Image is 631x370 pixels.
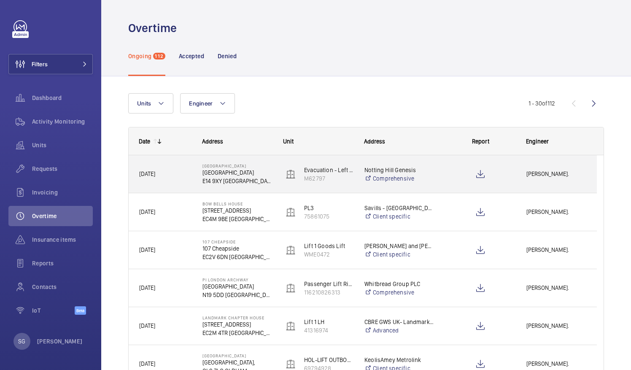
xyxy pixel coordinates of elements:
p: [STREET_ADDRESS] [202,320,272,329]
p: [PERSON_NAME] [37,337,83,346]
p: Bow Bells House [202,201,272,206]
p: E14 9XY [GEOGRAPHIC_DATA] [202,177,272,185]
p: EC2M 4TR [GEOGRAPHIC_DATA] [202,329,272,337]
span: Engineer [526,138,549,145]
span: 1 - 30 112 [529,100,555,106]
span: of [542,100,547,107]
a: Client specific [364,212,434,221]
p: Lift 1 LH [304,318,353,326]
p: Landmark Chapter House [202,315,272,320]
span: [DATE] [139,360,155,367]
p: Denied [218,52,237,60]
p: PI London Archway [202,277,272,282]
span: Filters [32,60,48,68]
span: Requests [32,165,93,173]
div: Date [139,138,150,145]
span: [PERSON_NAME]. [526,169,586,179]
p: 116210826313 [304,288,353,297]
span: Report [472,138,489,145]
span: Reports [32,259,93,267]
span: [DATE] [139,322,155,329]
p: WME0472 [304,250,353,259]
span: [DATE] [139,284,155,291]
p: 107 Cheapside [202,239,272,244]
span: Beta [75,306,86,315]
p: [GEOGRAPHIC_DATA], [202,358,272,367]
p: Notting Hill Genesis [364,166,434,174]
span: [PERSON_NAME]. [526,283,586,293]
span: Activity Monitoring [32,117,93,126]
p: EC4M 9BE [GEOGRAPHIC_DATA] [202,215,272,223]
p: 41316974 [304,326,353,335]
p: Whitbread Group PLC [364,280,434,288]
span: Dashboard [32,94,93,102]
p: KeolisAmey Metrolink [364,356,434,364]
span: Insurance items [32,235,93,244]
a: Comprehensive [364,174,434,183]
p: 107 Cheapside [202,244,272,253]
img: elevator.svg [286,207,296,217]
p: Accepted [179,52,204,60]
p: [GEOGRAPHIC_DATA] [202,163,272,168]
span: 112 [153,53,165,59]
span: [PERSON_NAME]. [526,245,586,255]
button: Filters [8,54,93,74]
span: Unit [283,138,294,145]
span: [PERSON_NAME]. [526,207,586,217]
h1: Overtime [128,20,182,36]
span: Contacts [32,283,93,291]
span: [DATE] [139,208,155,215]
span: [DATE] [139,246,155,253]
p: 75861075 [304,212,353,221]
p: N19 5DD [GEOGRAPHIC_DATA] [202,291,272,299]
p: Lift 1 Goods Lift [304,242,353,250]
p: Passenger Lift Right Hand [304,280,353,288]
p: CBRE GWS UK- Landmark Chapter House [364,318,434,326]
span: Address [364,138,385,145]
img: elevator.svg [286,169,296,179]
p: PL3 [304,204,353,212]
span: [PERSON_NAME]. [526,359,586,369]
span: Engineer [189,100,213,107]
a: Advanced [364,326,434,335]
p: Ongoing [128,52,151,60]
p: [GEOGRAPHIC_DATA] [202,168,272,177]
p: [STREET_ADDRESS] [202,206,272,215]
p: HOL-LIFT OUTBOUND [304,356,353,364]
span: IoT [32,306,75,315]
img: elevator.svg [286,359,296,369]
span: Address [202,138,223,145]
span: [PERSON_NAME]. [526,321,586,331]
p: M62797 [304,174,353,183]
img: elevator.svg [286,283,296,293]
button: Engineer [180,93,235,113]
p: SG [18,337,25,346]
img: elevator.svg [286,245,296,255]
p: Evacuation - Left Hand Lift [304,166,353,174]
span: [DATE] [139,170,155,177]
p: [GEOGRAPHIC_DATA] [202,353,272,358]
span: Overtime [32,212,93,220]
p: EC2V 6DN [GEOGRAPHIC_DATA] [202,253,272,261]
button: Units [128,93,173,113]
p: [GEOGRAPHIC_DATA] [202,282,272,291]
span: Units [32,141,93,149]
span: Invoicing [32,188,93,197]
img: elevator.svg [286,321,296,331]
a: Comprehensive [364,288,434,297]
span: Units [137,100,151,107]
a: Client specific [364,250,434,259]
p: Savills - [GEOGRAPHIC_DATA] [364,204,434,212]
p: [PERSON_NAME] and [PERSON_NAME] 107 Cheapside [364,242,434,250]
